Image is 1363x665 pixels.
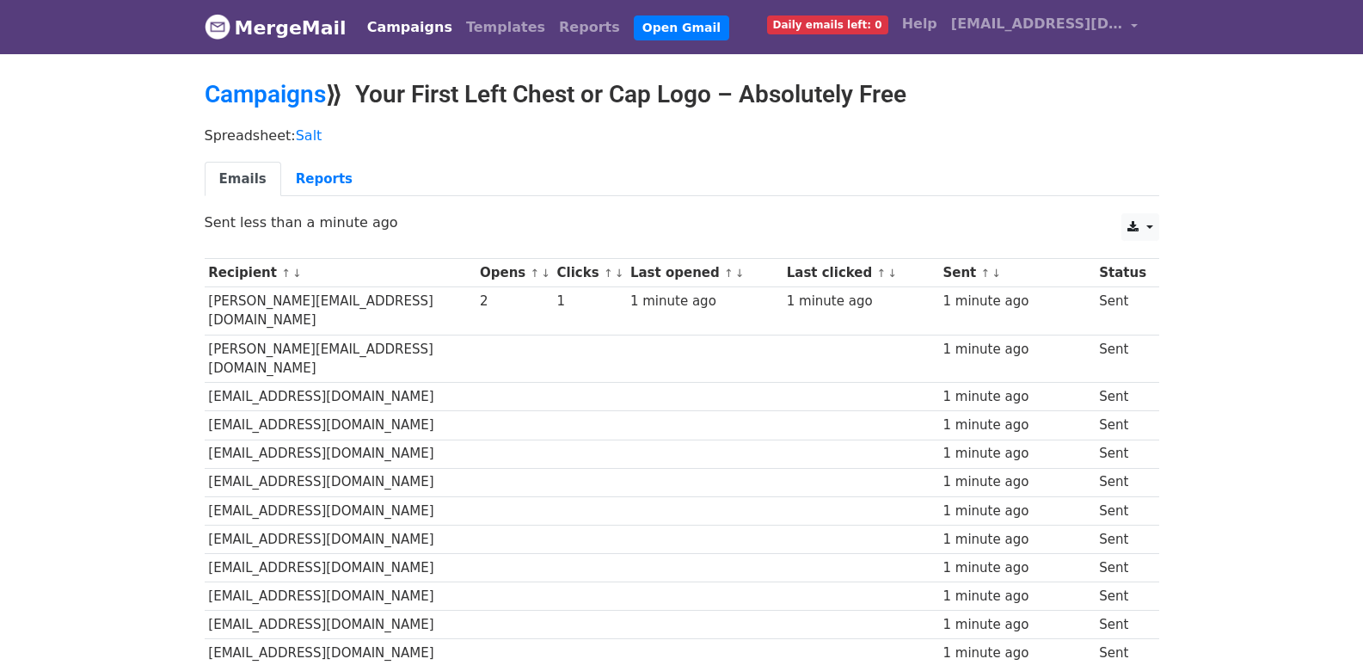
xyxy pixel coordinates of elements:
a: [EMAIL_ADDRESS][DOMAIN_NAME] [944,7,1145,47]
div: 1 minute ago [942,587,1090,607]
p: Sent less than a minute ago [205,213,1159,231]
a: ↑ [531,267,540,280]
td: [EMAIL_ADDRESS][DOMAIN_NAME] [205,582,476,611]
div: 1 minute ago [942,558,1090,578]
span: Daily emails left: 0 [767,15,888,34]
a: ↓ [541,267,550,280]
a: ↑ [604,267,613,280]
a: Reports [552,10,627,45]
a: Help [895,7,944,41]
a: ↓ [735,267,745,280]
h2: ⟫ Your First Left Chest or Cap Logo – Absolutely Free [205,80,1159,109]
a: Salt [296,127,322,144]
a: Emails [205,162,281,197]
a: ↑ [877,267,887,280]
td: Sent [1095,335,1150,383]
td: Sent [1095,411,1150,440]
td: [EMAIL_ADDRESS][DOMAIN_NAME] [205,440,476,468]
div: 1 [557,292,623,311]
a: Daily emails left: 0 [760,7,895,41]
td: [EMAIL_ADDRESS][DOMAIN_NAME] [205,383,476,411]
a: ↓ [292,267,302,280]
div: 1 minute ago [942,502,1090,521]
a: ↑ [724,267,734,280]
a: ↓ [887,267,897,280]
td: [EMAIL_ADDRESS][DOMAIN_NAME] [205,525,476,553]
td: [EMAIL_ADDRESS][DOMAIN_NAME] [205,496,476,525]
td: [EMAIL_ADDRESS][DOMAIN_NAME] [205,468,476,496]
a: Open Gmail [634,15,729,40]
div: 1 minute ago [942,444,1090,464]
a: Reports [281,162,367,197]
td: Sent [1095,582,1150,611]
td: Sent [1095,611,1150,639]
a: Campaigns [205,80,326,108]
td: Sent [1095,468,1150,496]
td: [PERSON_NAME][EMAIL_ADDRESS][DOMAIN_NAME] [205,335,476,383]
td: Sent [1095,383,1150,411]
th: Opens [476,259,553,287]
td: [PERSON_NAME][EMAIL_ADDRESS][DOMAIN_NAME] [205,287,476,336]
a: ↓ [615,267,624,280]
td: [EMAIL_ADDRESS][DOMAIN_NAME] [205,611,476,639]
div: 1 minute ago [942,643,1090,663]
p: Spreadsheet: [205,126,1159,145]
div: 1 minute ago [942,340,1090,360]
img: MergeMail logo [205,14,230,40]
div: 1 minute ago [942,292,1090,311]
a: Campaigns [360,10,459,45]
td: Sent [1095,525,1150,553]
div: 1 minute ago [942,530,1090,550]
td: [EMAIL_ADDRESS][DOMAIN_NAME] [205,411,476,440]
th: Clicks [553,259,626,287]
th: Recipient [205,259,476,287]
div: 1 minute ago [630,292,778,311]
div: 1 minute ago [942,387,1090,407]
div: 2 [480,292,549,311]
a: MergeMail [205,9,347,46]
div: 1 minute ago [942,416,1090,435]
a: ↑ [981,267,991,280]
td: Sent [1095,496,1150,525]
th: Last opened [626,259,783,287]
th: Last clicked [783,259,939,287]
a: ↓ [992,267,1001,280]
th: Status [1095,259,1150,287]
td: Sent [1095,553,1150,582]
a: Templates [459,10,552,45]
th: Sent [939,259,1096,287]
div: 1 minute ago [942,472,1090,492]
td: [EMAIL_ADDRESS][DOMAIN_NAME] [205,553,476,582]
a: ↑ [281,267,291,280]
td: Sent [1095,287,1150,336]
div: 1 minute ago [942,615,1090,635]
span: [EMAIL_ADDRESS][DOMAIN_NAME] [951,14,1123,34]
div: 1 minute ago [787,292,935,311]
td: Sent [1095,440,1150,468]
